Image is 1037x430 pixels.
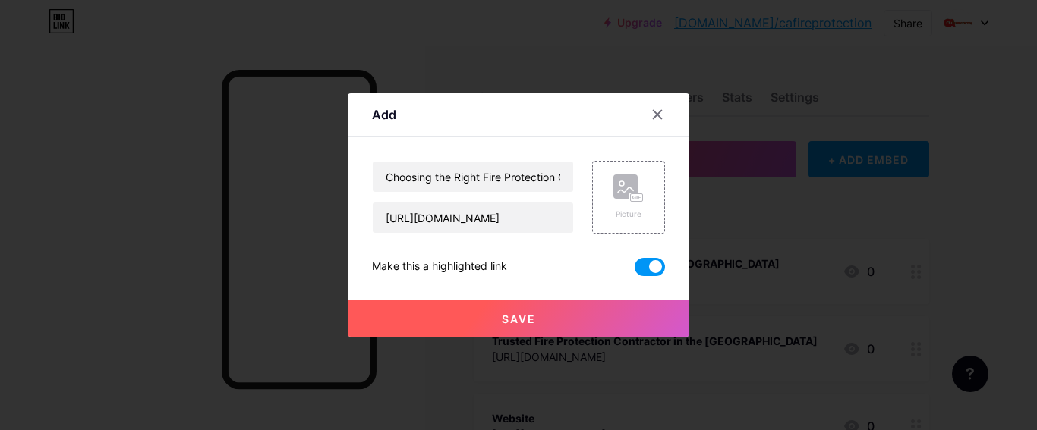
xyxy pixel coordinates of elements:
[373,202,573,233] input: URL
[613,209,644,220] div: Picture
[372,105,396,124] div: Add
[502,312,536,325] span: Save
[348,300,689,337] button: Save
[372,258,507,276] div: Make this a highlighted link
[373,162,573,192] input: Title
